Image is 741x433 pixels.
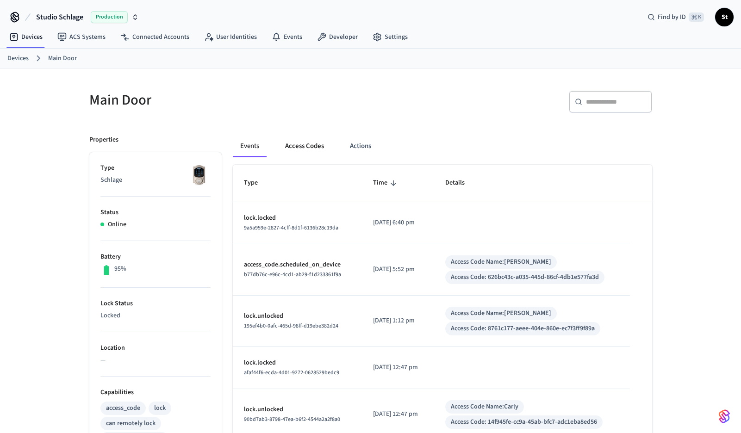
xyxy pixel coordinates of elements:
[48,54,77,63] a: Main Door
[719,409,730,424] img: SeamLogoGradient.69752ec5.svg
[100,175,211,185] p: Schlage
[187,163,211,186] img: Schlage Sense Smart Deadbolt with Camelot Trim, Front
[108,220,126,229] p: Online
[689,12,704,22] span: ⌘ K
[7,54,29,63] a: Devices
[451,402,518,412] div: Access Code Name: Carly
[100,208,211,217] p: Status
[106,419,156,428] div: can remotely lock
[451,309,551,318] div: Access Code Name: [PERSON_NAME]
[451,417,597,427] div: Access Code: 14f945fe-cc9a-45ab-bfc7-adc1eba8ed56
[113,29,197,45] a: Connected Accounts
[89,91,365,110] h5: Main Door
[244,311,351,321] p: lock.unlocked
[244,213,351,223] p: lock.locked
[233,135,267,157] button: Events
[244,405,351,414] p: lock.unlocked
[244,224,338,232] span: 9a5a959e-2827-4cff-8d1f-6136b28c19da
[373,316,423,326] p: [DATE] 1:12 pm
[244,176,270,190] span: Type
[445,176,477,190] span: Details
[100,299,211,309] p: Lock Status
[100,355,211,365] p: —
[197,29,264,45] a: User Identities
[373,363,423,372] p: [DATE] 12:47 pm
[365,29,415,45] a: Settings
[114,264,126,274] p: 95%
[310,29,365,45] a: Developer
[451,272,599,282] div: Access Code: 626bc43c-a035-445d-86cf-4db1e577fa3d
[278,135,331,157] button: Access Codes
[342,135,379,157] button: Actions
[244,322,338,330] span: 195ef4b0-0afc-465d-98ff-d19ebe382d24
[100,343,211,353] p: Location
[233,135,652,157] div: ant example
[154,403,166,413] div: lock
[264,29,310,45] a: Events
[100,163,211,173] p: Type
[100,252,211,262] p: Battery
[640,9,711,25] div: Find by ID⌘ K
[106,403,140,413] div: access_code
[373,265,423,274] p: [DATE] 5:52 pm
[451,324,595,334] div: Access Code: 8761c177-aeee-404e-860e-ec7f3ff9f89a
[100,388,211,397] p: Capabilities
[715,8,734,26] button: St
[2,29,50,45] a: Devices
[100,311,211,321] p: Locked
[36,12,83,23] span: Studio Schlage
[244,260,351,270] p: access_code.scheduled_on_device
[451,257,551,267] div: Access Code Name: [PERSON_NAME]
[373,409,423,419] p: [DATE] 12:47 pm
[89,135,118,145] p: Properties
[244,271,341,278] span: b77db76c-e96c-4cd1-ab29-f1d233361f9a
[716,9,733,25] span: St
[244,358,351,368] p: lock.locked
[658,12,686,22] span: Find by ID
[244,369,339,377] span: afaf44f6-ecda-4d01-9272-0628529bedc9
[373,218,423,228] p: [DATE] 6:40 pm
[91,11,128,23] span: Production
[244,415,340,423] span: 90bd7ab3-8798-47ea-b6f2-4544a2a2f8a0
[50,29,113,45] a: ACS Systems
[373,176,399,190] span: Time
